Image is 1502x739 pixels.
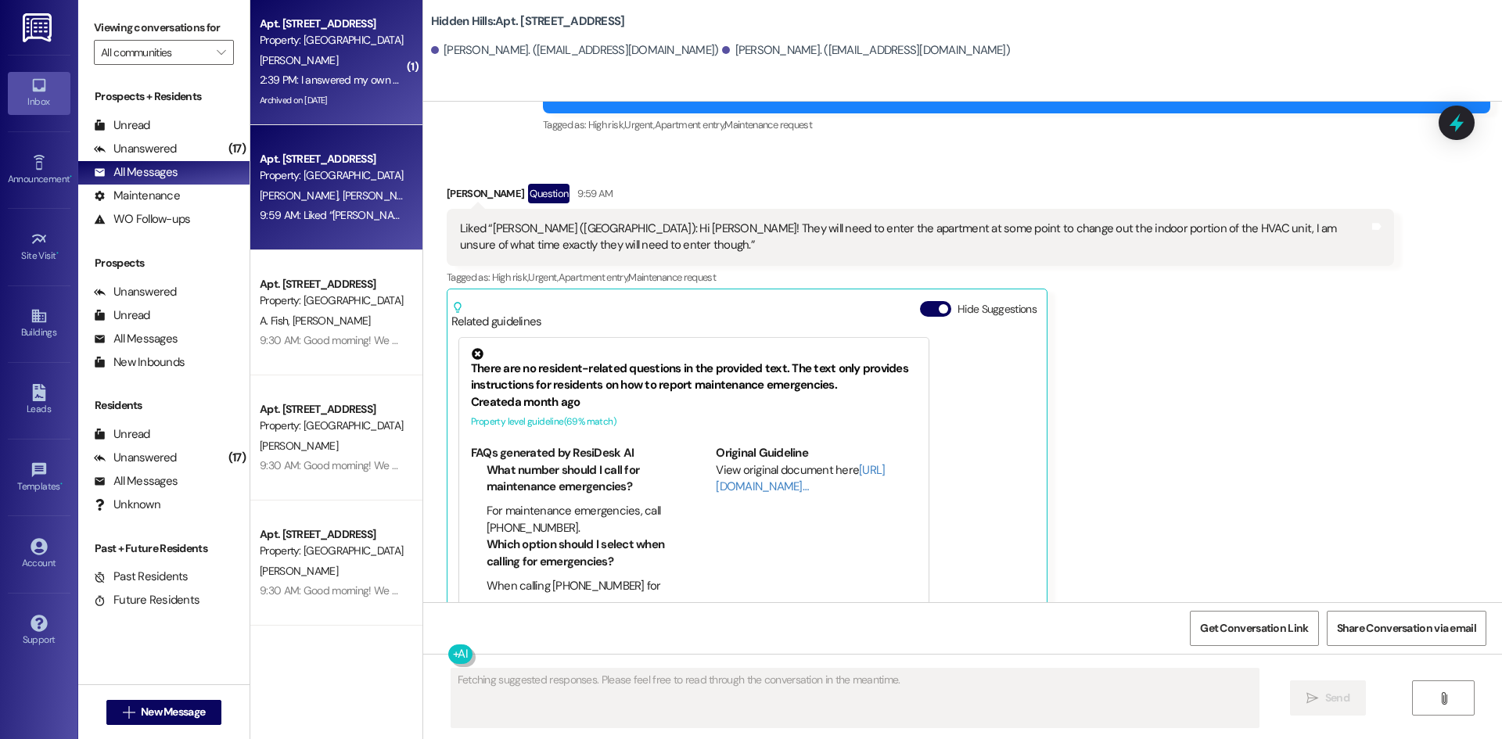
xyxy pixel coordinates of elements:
[451,669,1259,727] textarea: Fetching suggested responses. Please feel free to read through the conversation in the meantime.
[260,543,404,559] div: Property: [GEOGRAPHIC_DATA]
[94,211,190,228] div: WO Follow-ups
[1200,620,1308,637] span: Get Conversation Link
[1438,692,1450,705] i: 
[447,266,1394,289] div: Tagged as:
[141,704,205,720] span: New Message
[260,276,404,292] div: Apt. [STREET_ADDRESS]
[528,184,570,203] div: Question
[8,303,70,345] a: Buildings
[1325,690,1349,706] span: Send
[94,141,177,157] div: Unanswered
[94,284,177,300] div: Unanswered
[94,450,177,466] div: Unanswered
[78,397,250,414] div: Residents
[225,446,250,470] div: (17)
[260,458,1443,472] div: 9:30 AM: Good morning! We wanted to make you aware that we currently have contractors on site wor...
[1290,680,1366,716] button: Send
[23,13,55,42] img: ResiDesk Logo
[94,164,178,181] div: All Messages
[94,188,180,204] div: Maintenance
[1190,611,1318,646] button: Get Conversation Link
[8,457,70,499] a: Templates •
[106,700,222,725] button: New Message
[260,167,404,184] div: Property: [GEOGRAPHIC_DATA]
[260,292,404,309] div: Property: [GEOGRAPHIC_DATA]
[56,248,59,259] span: •
[94,117,150,134] div: Unread
[471,394,917,411] div: Created a month ago
[559,271,629,284] span: Apartment entry ,
[460,221,1369,254] div: Liked “[PERSON_NAME] ([GEOGRAPHIC_DATA]): Hi [PERSON_NAME]! They will need to enter the apartment...
[342,188,420,203] span: [PERSON_NAME]
[260,526,404,543] div: Apt. [STREET_ADDRESS]
[1306,692,1318,705] i: 
[716,445,808,461] b: Original Guideline
[78,255,250,271] div: Prospects
[94,16,234,40] label: Viewing conversations for
[260,151,404,167] div: Apt. [STREET_ADDRESS]
[8,379,70,422] a: Leads
[78,540,250,557] div: Past + Future Residents
[487,578,672,628] li: When calling [PHONE_NUMBER] for emergencies, press #3 to leave a message for the on-call team.
[1327,611,1486,646] button: Share Conversation via email
[260,564,338,578] span: [PERSON_NAME]
[293,314,371,328] span: [PERSON_NAME]
[260,16,404,32] div: Apt. [STREET_ADDRESS]
[260,53,338,67] span: [PERSON_NAME]
[492,271,529,284] span: High risk ,
[60,479,63,490] span: •
[471,348,917,394] div: There are no resident-related questions in the provided text. The text only provides instructions...
[260,418,404,434] div: Property: [GEOGRAPHIC_DATA]
[260,73,552,87] div: 2:39 PM: I answered my own question by looking on the website.
[487,503,672,536] li: For maintenance emergencies, call [PHONE_NUMBER].
[487,462,672,496] li: What number should I call for maintenance emergencies?
[451,301,542,330] div: Related guidelines
[260,583,1443,597] div: 9:30 AM: Good morning! We wanted to make you aware that we currently have contractors on site wor...
[958,301,1037,317] label: Hide Suggestions
[722,42,1010,59] div: [PERSON_NAME]. ([EMAIL_ADDRESS][DOMAIN_NAME])
[528,271,558,284] span: Urgent ,
[260,32,404,48] div: Property: [GEOGRAPHIC_DATA]
[94,307,150,324] div: Unread
[260,401,404,418] div: Apt. [STREET_ADDRESS]
[588,118,625,131] span: High risk ,
[628,271,716,284] span: Maintenance request
[94,497,160,513] div: Unknown
[716,462,917,496] div: View original document here
[8,610,70,652] a: Support
[94,354,185,371] div: New Inbounds
[70,171,72,182] span: •
[94,473,178,490] div: All Messages
[94,569,189,585] div: Past Residents
[447,184,1394,209] div: [PERSON_NAME]
[487,536,672,570] li: Which option should I select when calling for emergencies?
[724,118,812,131] span: Maintenance request
[624,118,654,131] span: Urgent ,
[543,113,1490,136] div: Tagged as:
[94,426,150,443] div: Unread
[716,462,885,494] a: [URL][DOMAIN_NAME]…
[471,445,634,461] b: FAQs generated by ResiDesk AI
[258,91,406,110] div: Archived on [DATE]
[1337,620,1476,637] span: Share Conversation via email
[8,533,70,576] a: Account
[655,118,725,131] span: Apartment entry ,
[260,188,343,203] span: [PERSON_NAME]
[260,439,338,453] span: [PERSON_NAME]
[94,592,199,608] div: Future Residents
[431,42,719,59] div: [PERSON_NAME]. ([EMAIL_ADDRESS][DOMAIN_NAME])
[8,72,70,114] a: Inbox
[260,314,293,328] span: A. Fish
[78,88,250,105] div: Prospects + Residents
[225,137,250,161] div: (17)
[217,46,225,59] i: 
[123,706,135,719] i: 
[260,333,1443,347] div: 9:30 AM: Good morning! We wanted to make you aware that we currently have contractors on site wor...
[471,414,917,430] div: Property level guideline ( 69 % match)
[101,40,209,65] input: All communities
[94,331,178,347] div: All Messages
[8,226,70,268] a: Site Visit •
[260,208,1377,222] div: 9:59 AM: Liked “[PERSON_NAME] ([GEOGRAPHIC_DATA]): Hi [PERSON_NAME]! They will need to enter the ...
[431,13,625,30] b: Hidden Hills: Apt. [STREET_ADDRESS]
[573,185,613,202] div: 9:59 AM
